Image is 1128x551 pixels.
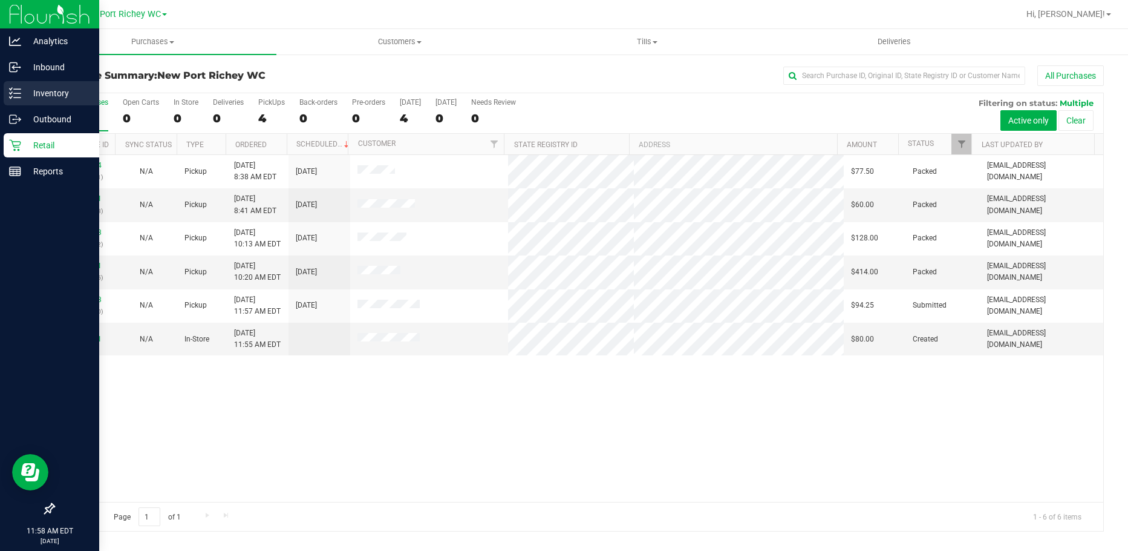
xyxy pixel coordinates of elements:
[400,111,421,125] div: 4
[139,507,160,526] input: 1
[140,300,153,311] button: N/A
[234,160,276,183] span: [DATE] 8:38 AM EDT
[235,140,267,149] a: Ordered
[234,328,281,351] span: [DATE] 11:55 AM EDT
[140,166,153,177] button: N/A
[174,98,198,107] div: In Store
[9,113,21,125] inline-svg: Outbound
[484,134,504,154] a: Filter
[184,300,207,311] span: Pickup
[157,70,266,81] span: New Port Richey WC
[913,166,937,177] span: Packed
[184,166,207,177] span: Pickup
[851,166,874,177] span: $77.50
[140,200,153,209] span: Not Applicable
[987,260,1096,283] span: [EMAIL_ADDRESS][DOMAIN_NAME]
[123,98,159,107] div: Open Carts
[123,111,159,125] div: 0
[140,167,153,176] span: Not Applicable
[234,193,276,216] span: [DATE] 8:41 AM EDT
[184,199,207,211] span: Pickup
[1026,9,1105,19] span: Hi, [PERSON_NAME]!
[184,266,207,278] span: Pickup
[140,199,153,211] button: N/A
[21,112,94,127] p: Outbound
[184,334,209,345] span: In-Store
[296,266,317,278] span: [DATE]
[140,301,153,309] span: Not Applicable
[299,111,337,125] div: 0
[277,36,523,47] span: Customers
[21,34,94,48] p: Analytics
[851,300,874,311] span: $94.25
[276,29,524,54] a: Customers
[9,139,21,151] inline-svg: Retail
[435,111,457,125] div: 0
[987,193,1096,216] span: [EMAIL_ADDRESS][DOMAIN_NAME]
[29,36,276,47] span: Purchases
[296,199,317,211] span: [DATE]
[1060,98,1094,108] span: Multiple
[987,294,1096,317] span: [EMAIL_ADDRESS][DOMAIN_NAME]
[80,9,161,19] span: New Port Richey WC
[296,166,317,177] span: [DATE]
[53,70,403,81] h3: Purchase Summary:
[234,294,281,317] span: [DATE] 11:57 AM EDT
[1037,65,1104,86] button: All Purchases
[299,98,337,107] div: Back-orders
[258,111,285,125] div: 4
[9,61,21,73] inline-svg: Inbound
[908,139,934,148] a: Status
[296,300,317,311] span: [DATE]
[12,454,48,490] iframe: Resource center
[21,86,94,101] p: Inventory
[9,35,21,47] inline-svg: Analytics
[987,328,1096,351] span: [EMAIL_ADDRESS][DOMAIN_NAME]
[524,29,771,54] a: Tills
[913,266,937,278] span: Packed
[234,260,281,283] span: [DATE] 10:20 AM EDT
[29,29,276,54] a: Purchases
[629,134,837,155] th: Address
[771,29,1018,54] a: Deliveries
[186,140,204,149] a: Type
[847,140,877,149] a: Amount
[435,98,457,107] div: [DATE]
[140,266,153,278] button: N/A
[982,140,1043,149] a: Last Updated By
[125,140,172,149] a: Sync Status
[913,334,938,345] span: Created
[1000,110,1057,131] button: Active only
[296,233,317,244] span: [DATE]
[9,87,21,99] inline-svg: Inventory
[140,268,153,276] span: Not Applicable
[21,164,94,179] p: Reports
[400,98,421,107] div: [DATE]
[987,227,1096,250] span: [EMAIL_ADDRESS][DOMAIN_NAME]
[21,138,94,153] p: Retail
[358,139,396,148] a: Customer
[514,140,578,149] a: State Registry ID
[352,111,385,125] div: 0
[184,233,207,244] span: Pickup
[783,67,1025,85] input: Search Purchase ID, Original ID, State Registry ID or Customer Name...
[174,111,198,125] div: 0
[140,234,153,242] span: Not Applicable
[987,160,1096,183] span: [EMAIL_ADDRESS][DOMAIN_NAME]
[296,140,351,148] a: Scheduled
[979,98,1057,108] span: Filtering on status:
[213,111,244,125] div: 0
[140,334,153,345] button: N/A
[851,334,874,345] span: $80.00
[524,36,771,47] span: Tills
[851,233,878,244] span: $128.00
[951,134,971,154] a: Filter
[258,98,285,107] div: PickUps
[913,233,937,244] span: Packed
[234,227,281,250] span: [DATE] 10:13 AM EDT
[5,536,94,546] p: [DATE]
[913,300,947,311] span: Submitted
[140,335,153,343] span: Not Applicable
[471,111,516,125] div: 0
[352,98,385,107] div: Pre-orders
